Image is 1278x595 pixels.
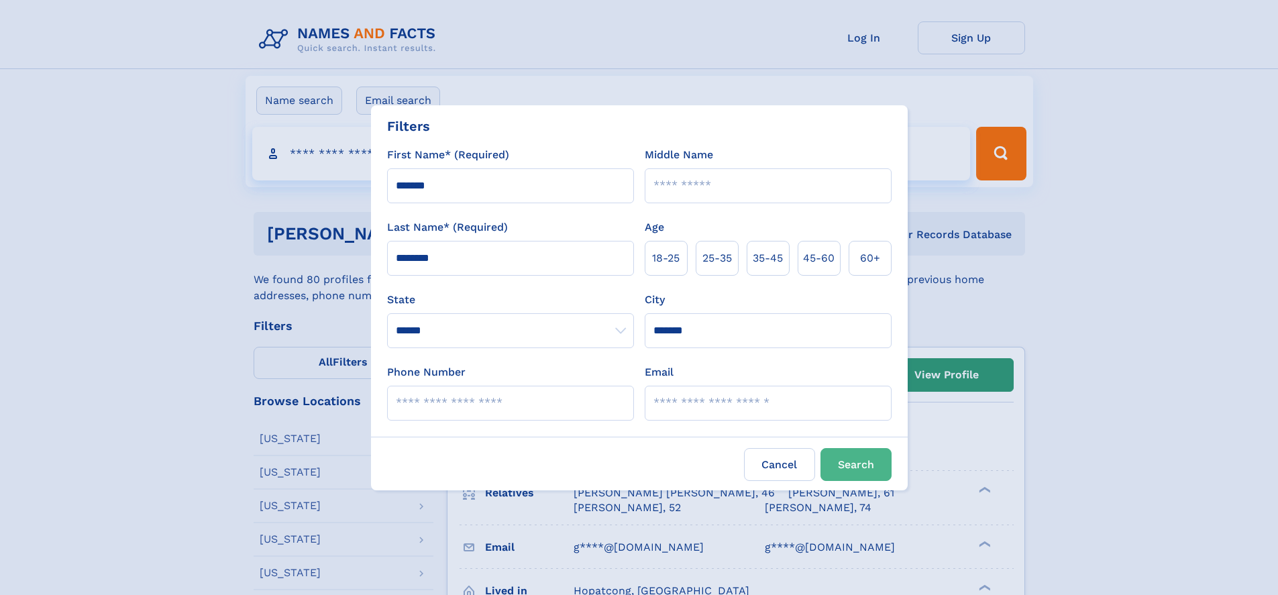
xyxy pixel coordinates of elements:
[744,448,815,481] label: Cancel
[652,250,680,266] span: 18‑25
[645,292,665,308] label: City
[702,250,732,266] span: 25‑35
[645,147,713,163] label: Middle Name
[820,448,892,481] button: Search
[860,250,880,266] span: 60+
[387,292,634,308] label: State
[753,250,783,266] span: 35‑45
[387,147,509,163] label: First Name* (Required)
[387,116,430,136] div: Filters
[387,219,508,235] label: Last Name* (Required)
[645,219,664,235] label: Age
[803,250,835,266] span: 45‑60
[387,364,466,380] label: Phone Number
[645,364,674,380] label: Email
